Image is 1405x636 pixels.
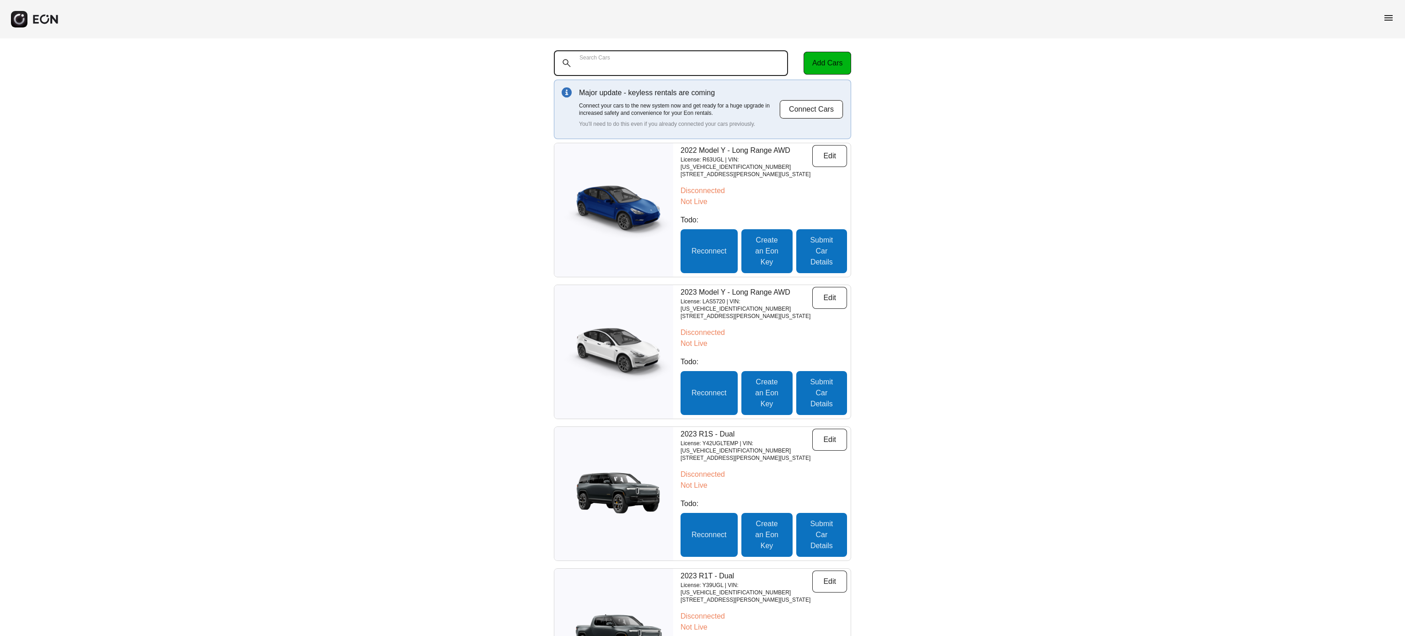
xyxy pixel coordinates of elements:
[681,327,847,338] p: Disconnected
[681,156,812,171] p: License: R63UGL | VIN: [US_VEHICLE_IDENTIFICATION_NUMBER]
[579,102,779,117] p: Connect your cars to the new system now and get ready for a huge upgrade in increased safety and ...
[681,611,847,622] p: Disconnected
[681,429,812,440] p: 2023 R1S - Dual
[779,100,843,119] button: Connect Cars
[681,498,847,509] p: Todo:
[741,371,793,415] button: Create an Eon Key
[681,145,812,156] p: 2022 Model Y - Long Range AWD
[796,371,847,415] button: Submit Car Details
[681,596,812,604] p: [STREET_ADDRESS][PERSON_NAME][US_STATE]
[681,582,812,596] p: License: Y39UGL | VIN: [US_VEHICLE_IDENTIFICATION_NUMBER]
[579,87,779,98] p: Major update - keyless rentals are coming
[681,469,847,480] p: Disconnected
[681,513,738,557] button: Reconnect
[681,356,847,367] p: Todo:
[681,229,738,273] button: Reconnect
[796,513,847,557] button: Submit Car Details
[554,464,673,523] img: car
[804,52,851,75] button: Add Cars
[681,440,812,454] p: License: Y42UGLTEMP | VIN: [US_VEHICLE_IDENTIFICATION_NUMBER]
[579,54,610,61] label: Search Cars
[562,87,572,97] img: info
[681,371,738,415] button: Reconnect
[681,215,847,226] p: Todo:
[681,171,812,178] p: [STREET_ADDRESS][PERSON_NAME][US_STATE]
[681,454,812,462] p: [STREET_ADDRESS][PERSON_NAME][US_STATE]
[681,298,812,313] p: License: LAS5720 | VIN: [US_VEHICLE_IDENTIFICATION_NUMBER]
[812,571,847,593] button: Edit
[554,180,673,240] img: car
[1383,12,1394,23] span: menu
[812,287,847,309] button: Edit
[812,145,847,167] button: Edit
[579,120,779,128] p: You'll need to do this even if you already connected your cars previously.
[812,429,847,451] button: Edit
[681,571,812,582] p: 2023 R1T - Dual
[741,513,793,557] button: Create an Eon Key
[554,322,673,382] img: car
[681,622,847,633] p: Not Live
[681,313,812,320] p: [STREET_ADDRESS][PERSON_NAME][US_STATE]
[681,185,847,196] p: Disconnected
[681,287,812,298] p: 2023 Model Y - Long Range AWD
[681,338,847,349] p: Not Live
[741,229,793,273] button: Create an Eon Key
[681,196,847,207] p: Not Live
[681,480,847,491] p: Not Live
[796,229,847,273] button: Submit Car Details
